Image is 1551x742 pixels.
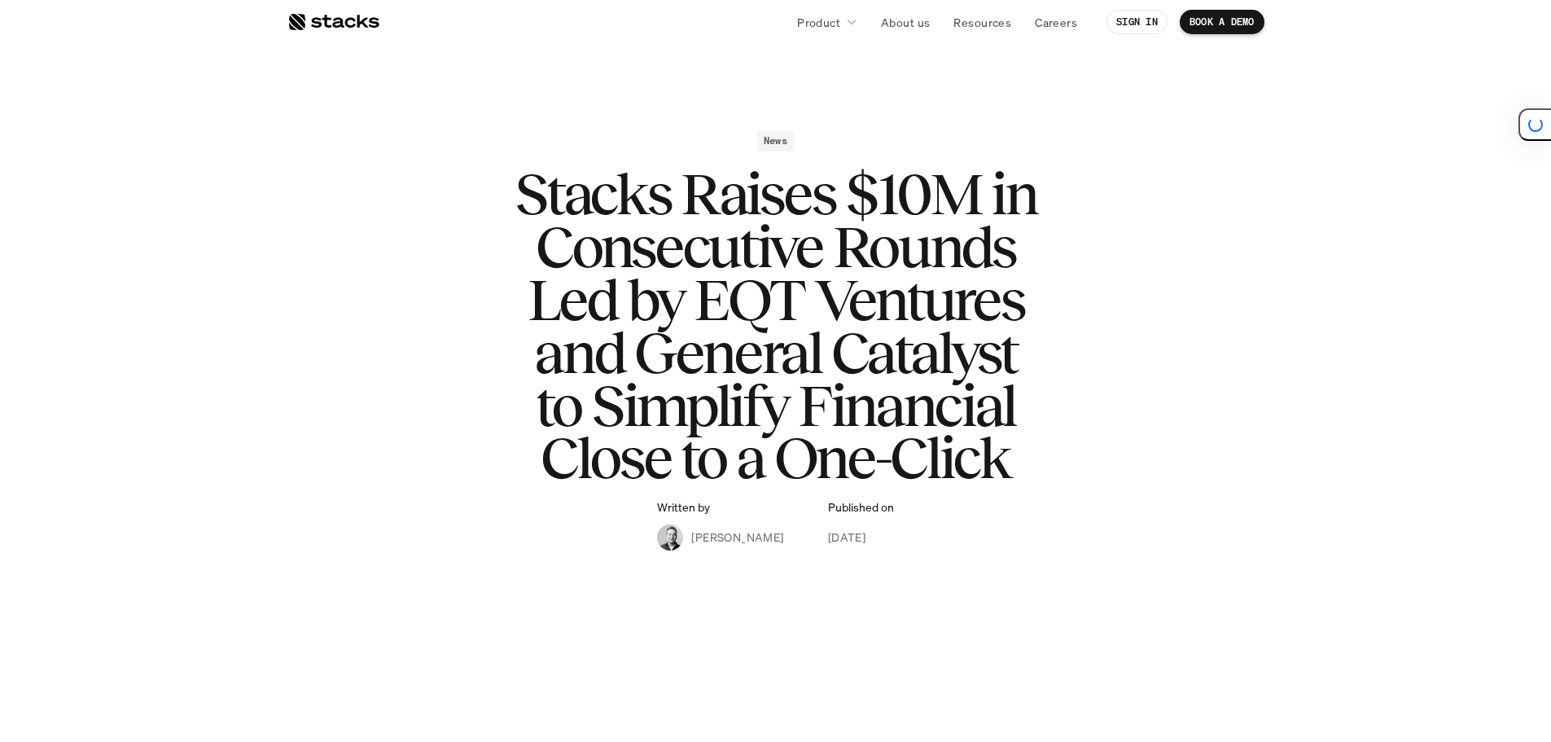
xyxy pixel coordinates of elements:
[828,529,866,546] p: [DATE]
[1116,16,1158,28] p: SIGN IN
[953,14,1011,31] p: Resources
[1180,10,1264,34] a: BOOK A DEMO
[881,14,930,31] p: About us
[657,501,710,515] p: Written by
[450,168,1102,485] h1: Stacks Raises $10M in Consecutive Rounds Led by EQT Ventures and General Catalyst to Simplify Fin...
[1190,16,1255,28] p: BOOK A DEMO
[828,501,894,515] p: Published on
[1025,7,1087,37] a: Careers
[764,135,787,147] h2: News
[657,525,683,551] img: Albert
[1035,14,1077,31] p: Careers
[797,14,840,31] p: Product
[944,7,1021,37] a: Resources
[1106,10,1168,34] a: SIGN IN
[691,529,783,546] p: [PERSON_NAME]
[871,7,940,37] a: About us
